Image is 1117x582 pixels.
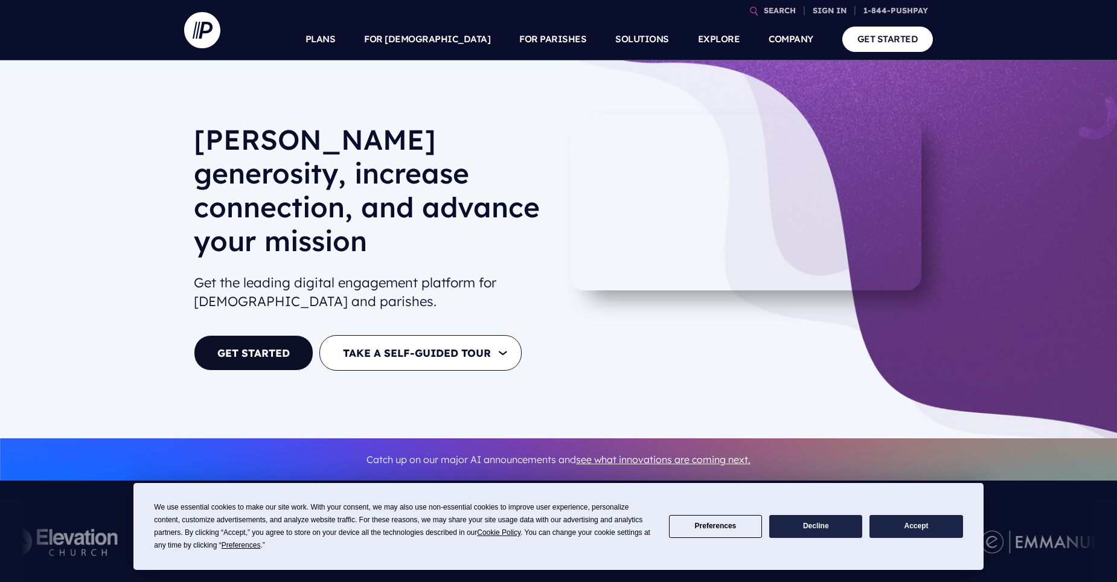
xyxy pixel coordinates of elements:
a: FOR [DEMOGRAPHIC_DATA] [364,18,490,60]
span: Cookie Policy [477,528,520,537]
a: see what innovations are coming next. [576,453,751,465]
a: PLANS [306,18,336,60]
h2: Get the leading digital engagement platform for [DEMOGRAPHIC_DATA] and parishes. [194,269,549,316]
h1: [PERSON_NAME] generosity, increase connection, and advance your mission [194,123,549,267]
p: Catch up on our major AI announcements and [194,446,923,473]
button: TAKE A SELF-GUIDED TOUR [319,335,522,371]
div: Cookie Consent Prompt [133,483,984,570]
a: FOR PARISHES [519,18,586,60]
button: Decline [769,515,862,539]
a: COMPANY [769,18,813,60]
a: EXPLORE [698,18,740,60]
div: We use essential cookies to make our site work. With your consent, we may also use non-essential ... [154,501,654,552]
a: GET STARTED [194,335,313,371]
a: GET STARTED [842,27,933,51]
a: SOLUTIONS [615,18,669,60]
button: Accept [869,515,962,539]
button: Preferences [669,515,762,539]
span: Preferences [222,541,261,549]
